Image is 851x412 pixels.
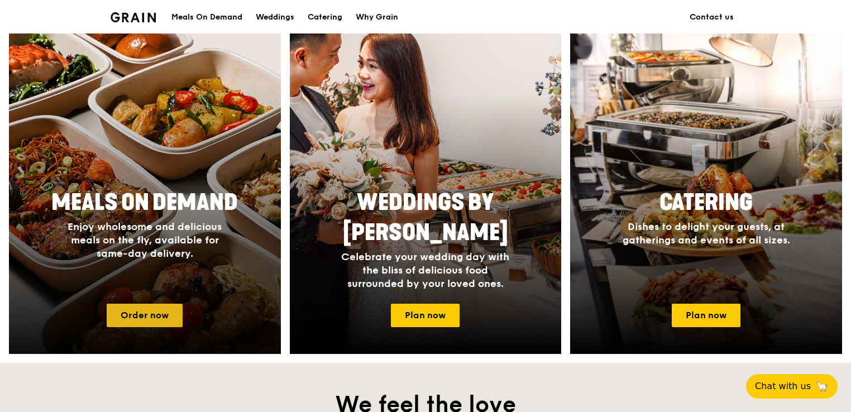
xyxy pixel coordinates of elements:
span: Meals On Demand [51,189,238,216]
div: Catering [308,1,342,34]
a: Catering [301,1,349,34]
a: Why Grain [349,1,405,34]
a: Plan now [391,304,460,327]
a: Contact us [683,1,740,34]
a: Weddings [249,1,301,34]
div: Why Grain [356,1,398,34]
button: Chat with us🦙 [746,374,838,399]
span: Dishes to delight your guests, at gatherings and events of all sizes. [623,221,790,246]
a: CateringDishes to delight your guests, at gatherings and events of all sizes.Plan now [570,29,842,354]
img: Grain [111,12,156,22]
span: Enjoy wholesome and delicious meals on the fly, available for same-day delivery. [68,221,222,260]
span: Chat with us [755,380,811,393]
a: Weddings by [PERSON_NAME]Celebrate your wedding day with the bliss of delicious food surrounded b... [290,29,562,354]
div: Weddings [256,1,294,34]
a: Plan now [672,304,740,327]
span: Celebrate your wedding day with the bliss of delicious food surrounded by your loved ones. [341,251,509,290]
a: Order now [107,304,183,327]
div: Meals On Demand [171,1,242,34]
span: Catering [659,189,753,216]
span: Weddings by [PERSON_NAME] [343,189,508,246]
span: 🦙 [815,380,829,393]
a: Meals On DemandEnjoy wholesome and delicious meals on the fly, available for same-day delivery.Or... [9,29,281,354]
